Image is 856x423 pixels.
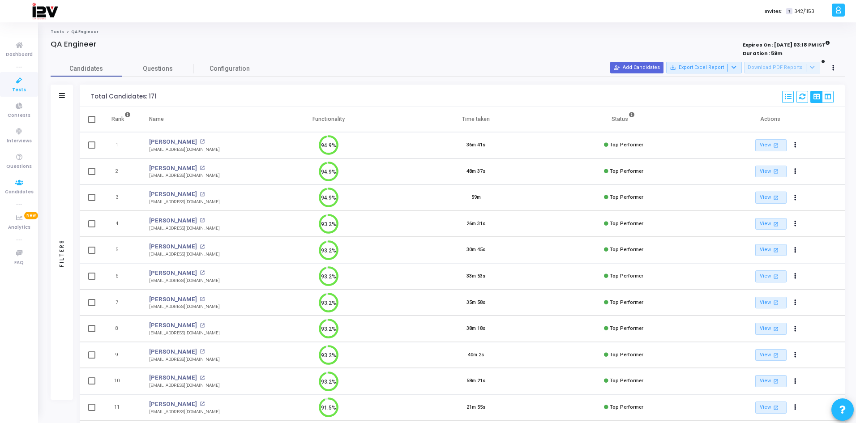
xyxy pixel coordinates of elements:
div: [EMAIL_ADDRESS][DOMAIN_NAME] [149,251,220,258]
mat-icon: open_in_new [772,167,780,175]
span: Contests [8,112,30,120]
mat-icon: open_in_new [200,376,205,380]
span: QA Engineer [71,29,98,34]
div: 26m 31s [467,220,485,228]
mat-icon: open_in_new [772,273,780,280]
button: Actions [789,139,802,152]
nav: breadcrumb [51,29,845,35]
button: Actions [789,296,802,309]
a: View [755,349,787,361]
span: 342/1153 [794,8,814,15]
mat-icon: open_in_new [200,297,205,302]
th: Rank [102,107,140,132]
div: [EMAIL_ADDRESS][DOMAIN_NAME] [149,278,220,284]
a: View [755,297,787,309]
mat-icon: open_in_new [200,218,205,223]
strong: Duration : 59m [743,50,783,57]
mat-icon: open_in_new [772,299,780,306]
span: Dashboard [6,51,33,59]
a: [PERSON_NAME] [149,321,197,330]
button: Actions [789,270,802,283]
div: [EMAIL_ADDRESS][DOMAIN_NAME] [149,199,220,205]
mat-icon: open_in_new [772,351,780,359]
div: [EMAIL_ADDRESS][DOMAIN_NAME] [149,409,220,415]
td: 2 [102,158,140,185]
td: 11 [102,394,140,421]
button: Actions [789,192,802,204]
mat-icon: open_in_new [772,194,780,201]
td: 9 [102,342,140,368]
span: Interviews [7,137,32,145]
div: Total Candidates: 171 [91,93,157,100]
div: Name [149,114,164,124]
td: 8 [102,316,140,342]
mat-icon: open_in_new [772,325,780,333]
mat-icon: open_in_new [200,349,205,354]
span: Top Performer [610,299,643,305]
div: Time taken [462,114,490,124]
button: Actions [789,244,802,256]
strong: Expires On : [DATE] 03:18 PM IST [743,39,830,49]
mat-icon: open_in_new [772,246,780,254]
td: 4 [102,211,140,237]
mat-icon: open_in_new [772,404,780,411]
button: Actions [789,401,802,414]
mat-icon: open_in_new [200,244,205,249]
a: View [755,218,787,230]
a: [PERSON_NAME] [149,347,197,356]
button: Actions [789,165,802,178]
div: [EMAIL_ADDRESS][DOMAIN_NAME] [149,356,220,363]
div: [EMAIL_ADDRESS][DOMAIN_NAME] [149,146,220,153]
div: [EMAIL_ADDRESS][DOMAIN_NAME] [149,172,220,179]
span: Top Performer [610,168,643,174]
mat-icon: open_in_new [200,166,205,171]
a: [PERSON_NAME] [149,400,197,409]
div: 36m 41s [467,141,485,149]
div: [EMAIL_ADDRESS][DOMAIN_NAME] [149,303,220,310]
a: View [755,166,787,178]
td: 6 [102,263,140,290]
button: Actions [789,375,802,388]
span: Top Performer [610,273,643,279]
div: 35m 58s [467,299,485,307]
th: Functionality [255,107,402,132]
td: 5 [102,237,140,263]
mat-icon: open_in_new [200,270,205,275]
th: Status [550,107,697,132]
a: View [755,244,787,256]
label: Invites: [765,8,783,15]
td: 10 [102,368,140,394]
a: View [755,323,787,335]
div: 30m 45s [467,246,485,254]
a: [PERSON_NAME] [149,164,197,173]
a: [PERSON_NAME] [149,242,197,251]
div: 48m 37s [467,168,485,175]
div: [EMAIL_ADDRESS][DOMAIN_NAME] [149,330,220,337]
mat-icon: open_in_new [772,377,780,385]
a: [PERSON_NAME] [149,216,197,225]
span: Candidates [51,64,122,73]
mat-icon: open_in_new [772,141,780,149]
div: [EMAIL_ADDRESS][DOMAIN_NAME] [149,382,220,389]
a: Tests [51,29,64,34]
span: Top Performer [610,247,643,252]
div: 59m [471,194,481,201]
a: View [755,192,787,204]
button: Actions [789,323,802,335]
div: 33m 53s [467,273,485,280]
span: Questions [6,163,32,171]
span: Top Performer [610,194,643,200]
div: Filters [58,204,66,303]
button: Actions [789,349,802,361]
span: Top Performer [610,352,643,358]
a: View [755,402,787,414]
mat-icon: person_add_alt [614,64,620,71]
button: Download PDF Reports [744,62,820,73]
td: 3 [102,184,140,211]
h4: QA Engineer [51,40,96,49]
span: Top Performer [610,325,643,331]
span: Top Performer [610,142,643,148]
span: T [786,8,792,15]
span: Top Performer [610,378,643,384]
